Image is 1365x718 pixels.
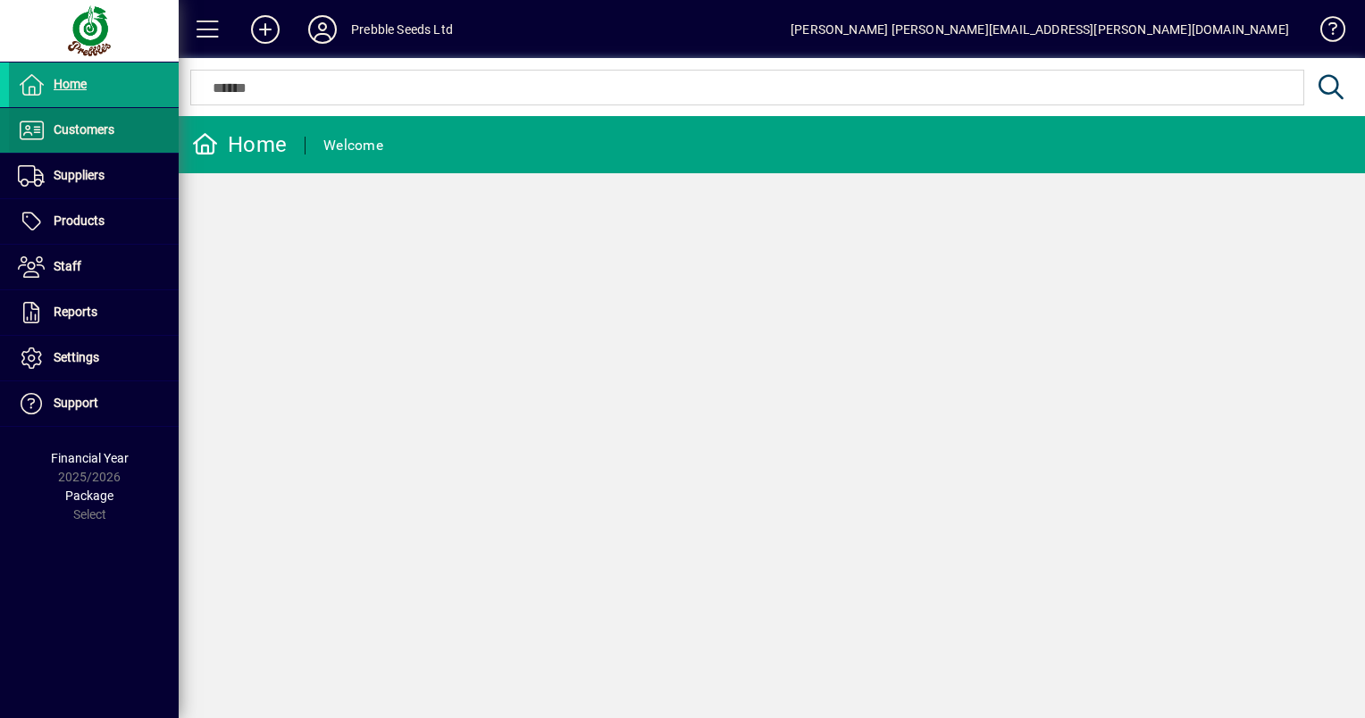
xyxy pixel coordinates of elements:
[323,131,383,160] div: Welcome
[54,259,81,273] span: Staff
[192,130,287,159] div: Home
[294,13,351,46] button: Profile
[9,199,179,244] a: Products
[54,350,99,364] span: Settings
[54,168,105,182] span: Suppliers
[791,15,1289,44] div: [PERSON_NAME] [PERSON_NAME][EMAIL_ADDRESS][PERSON_NAME][DOMAIN_NAME]
[54,396,98,410] span: Support
[54,122,114,137] span: Customers
[51,451,129,465] span: Financial Year
[1307,4,1343,62] a: Knowledge Base
[9,336,179,380] a: Settings
[351,15,453,44] div: Prebble Seeds Ltd
[9,245,179,289] a: Staff
[54,213,105,228] span: Products
[54,77,87,91] span: Home
[65,488,113,503] span: Package
[54,305,97,319] span: Reports
[9,381,179,426] a: Support
[9,154,179,198] a: Suppliers
[9,108,179,153] a: Customers
[9,290,179,335] a: Reports
[237,13,294,46] button: Add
